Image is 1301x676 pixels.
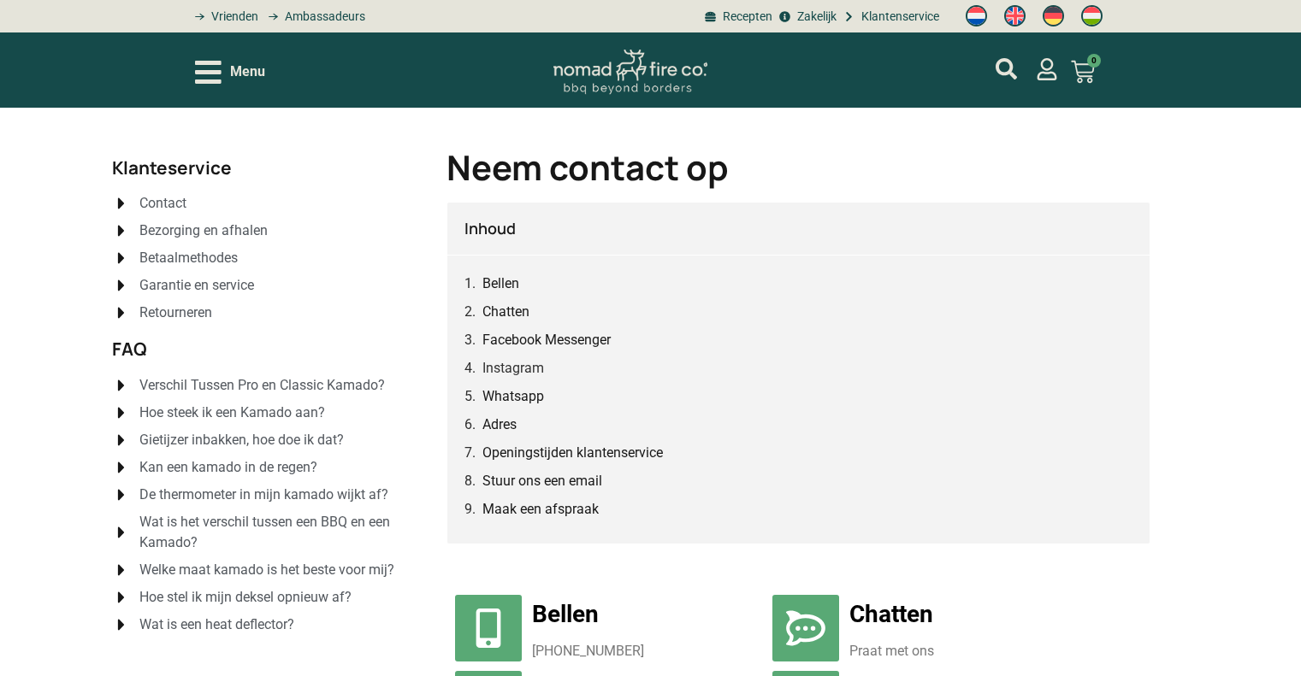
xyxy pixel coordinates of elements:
[112,375,412,396] a: Verschil Tussen Pro en Classic Kamado?
[482,442,663,463] a: Openingstijden klantenservice
[702,8,772,26] a: BBQ recepten
[482,329,611,350] a: Facebook Messenger
[112,614,412,635] a: Wat is een heat deflector?
[455,595,522,661] a: Bellen
[1034,1,1073,32] a: Switch to Duits
[482,357,544,379] a: Instagram
[112,159,412,177] h2: Klanteservice
[112,485,412,505] a: De thermometer in mijn kamado wijkt af?
[189,8,258,26] a: grill bill vrienden
[1036,58,1058,80] a: mijn account
[135,512,412,553] span: Wat is het verschil tussen een BBQ en een Kamado?
[112,248,412,268] a: Betaalmethodes
[207,8,258,26] span: Vrienden
[112,303,412,323] a: Retourneren
[719,8,772,26] span: Recepten
[112,560,412,580] a: Welke maat kamado is het beste voor mij?
[112,340,412,358] h2: FAQ
[1081,5,1103,26] img: Hongaars
[857,8,939,26] span: Klantenservice
[135,485,388,505] span: De thermometer in mijn kamado wijkt af?
[112,512,412,553] a: Wat is het verschil tussen een BBQ en een Kamado?
[112,403,412,423] a: Hoe steek ik een Kamado aan?
[793,8,837,26] span: Zakelijk
[112,275,412,296] a: Garantie en service
[1087,54,1101,68] span: 0
[849,641,1081,661] p: Praat met ons
[1050,50,1115,94] a: 0
[482,301,529,322] a: Chatten
[996,58,1017,79] a: mijn account
[482,385,544,407] a: Whatsapp
[482,414,517,435] a: Adres
[772,595,839,661] a: Chatten
[112,193,412,214] a: Contact
[135,560,394,580] span: Welke maat kamado is het beste voor mij?
[135,193,186,214] span: Contact
[553,50,707,95] img: Nomad Logo
[281,8,365,26] span: Ambassadeurs
[112,457,412,478] a: Kan een kamado in de regen?
[135,303,212,323] span: Retourneren
[482,470,602,491] a: Stuur ons een email
[482,498,599,520] a: Maak een afspraak
[112,430,412,450] a: Gietijzer inbakken, hoe doe ik dat?
[112,587,412,608] a: Hoe stel ik mijn deksel opnieuw af?
[195,57,265,87] div: Open/Close Menu
[777,8,837,26] a: grill bill zakeljk
[135,614,294,635] span: Wat is een heat deflector?
[135,220,268,241] span: Bezorging en afhalen
[135,248,238,268] span: Betaalmethodes
[849,600,933,628] a: Chatten
[841,8,939,26] a: grill bill klantenservice
[135,275,254,296] span: Garantie en service
[446,150,1150,185] h1: Neem contact op
[1043,5,1064,26] img: Duits
[966,5,987,26] img: Nederlands
[482,273,519,294] a: Bellen
[263,8,365,26] a: grill bill ambassadors
[532,600,599,628] a: Bellen
[1073,1,1111,32] a: Switch to Hongaars
[135,430,344,450] span: Gietijzer inbakken, hoe doe ik dat?
[135,457,317,478] span: Kan een kamado in de regen?
[1004,5,1026,26] img: Engels
[135,375,385,396] span: Verschil Tussen Pro en Classic Kamado?
[532,641,764,661] p: [PHONE_NUMBER]
[996,1,1034,32] a: Switch to Engels
[230,62,265,82] span: Menu
[464,220,1132,238] h4: Inhoud
[135,587,352,608] span: Hoe stel ik mijn deksel opnieuw af?
[112,220,412,241] a: Bezorging en afhalen
[135,403,325,423] span: Hoe steek ik een Kamado aan?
